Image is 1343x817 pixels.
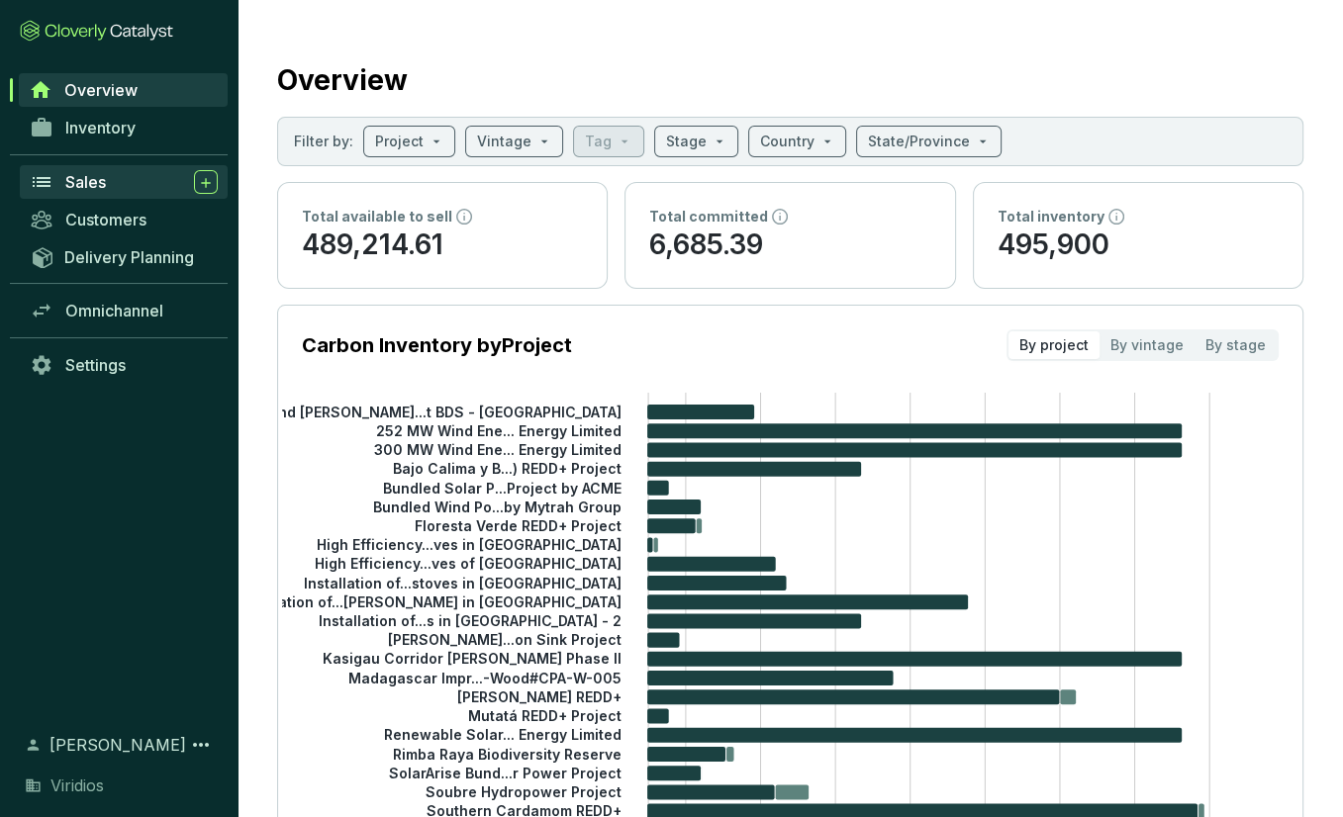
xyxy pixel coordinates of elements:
[393,745,622,762] tspan: Rimba Raya Biodiversity Reserve
[64,80,138,100] span: Overview
[20,165,228,199] a: Sales
[374,441,622,458] tspan: 300 MW Wind Ene... Energy Limited
[1100,331,1195,359] div: By vintage
[65,172,106,192] span: Sales
[65,118,136,137] span: Inventory
[302,331,572,359] p: Carbon Inventory by Project
[20,240,228,273] a: Delivery Planning
[277,59,408,101] h2: Overview
[384,726,622,743] tspan: Renewable Solar... Energy Limited
[457,688,622,705] tspan: [PERSON_NAME] REDD+
[65,301,163,320] span: Omnichannel
[383,479,622,496] tspan: Bundled Solar P...Project by ACME
[65,210,146,229] span: Customers
[998,227,1279,264] p: 495,900
[393,460,622,477] tspan: Bajo Calima y B...) REDD+ Project
[1195,331,1277,359] div: By stage
[415,517,622,534] tspan: Floresta Verde REDD+ Project
[1007,329,1279,361] div: segmented control
[20,348,228,382] a: Settings
[376,422,622,439] tspan: 252 MW Wind Ene... Energy Limited
[49,733,186,757] span: [PERSON_NAME]
[20,294,228,327] a: Omnichannel
[649,207,768,227] p: Total committed
[649,227,930,264] p: 6,685.39
[302,227,583,264] p: 489,214.61
[317,536,622,553] tspan: High Efficiency...ves in [GEOGRAPHIC_DATA]
[468,707,622,724] tspan: Mutatá REDD+ Project
[1008,331,1100,359] div: By project
[20,111,228,144] a: Inventory
[585,132,612,151] p: Tag
[388,631,622,648] tspan: [PERSON_NAME]...on Sink Project
[212,403,622,419] tspan: 10 MW wind [PERSON_NAME]...t BDS - [GEOGRAPHIC_DATA]
[294,132,353,151] p: Filter by:
[64,247,194,267] span: Delivery Planning
[426,783,622,800] tspan: Soubre Hydropower Project
[315,555,622,572] tspan: High Efficiency...ves of [GEOGRAPHIC_DATA]
[20,203,228,236] a: Customers
[319,612,622,629] tspan: Installation of...s in [GEOGRAPHIC_DATA] - 2
[304,574,622,590] tspan: Installation of...stoves in [GEOGRAPHIC_DATA]
[236,593,622,610] tspan: Installation of...[PERSON_NAME] in [GEOGRAPHIC_DATA]
[65,355,126,375] span: Settings
[373,498,622,514] tspan: Bundled Wind Po...by Mytrah Group
[323,650,622,667] tspan: Kasigau Corridor [PERSON_NAME] Phase II
[389,765,622,781] tspan: SolarArise Bund...r Power Project
[50,773,104,797] span: Viridios
[348,669,622,685] tspan: Madagascar Impr...-Wood#CPA-W-005
[998,207,1104,227] p: Total inventory
[302,207,452,227] p: Total available to sell
[19,73,228,107] a: Overview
